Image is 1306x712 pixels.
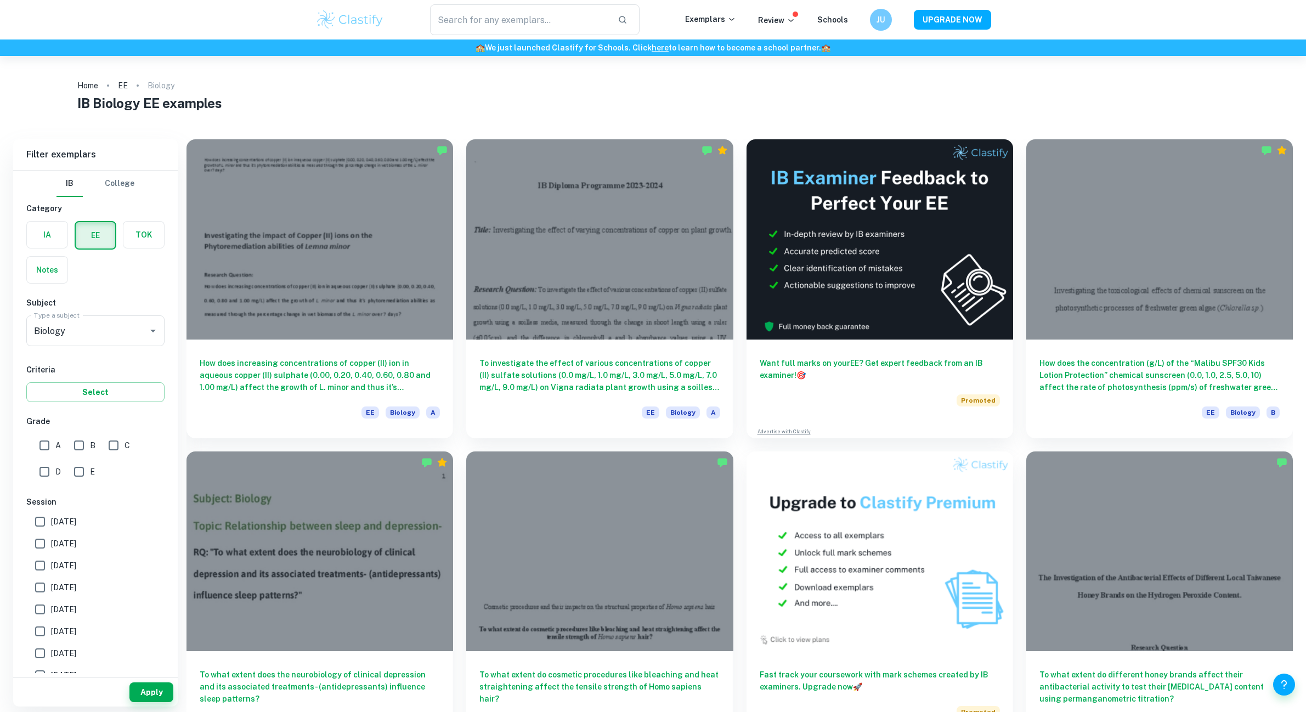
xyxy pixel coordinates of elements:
label: Type a subject [34,310,80,320]
button: TOK [123,222,164,248]
a: To investigate the effect of various concentrations of copper (II) sulfate solutions (0.0 mg/L, 1... [466,139,733,438]
img: Marked [717,457,728,468]
h6: Filter exemplars [13,139,178,170]
span: [DATE] [51,669,76,681]
img: Marked [1261,145,1272,156]
button: College [105,171,134,197]
span: A [55,439,61,451]
span: EE [1202,406,1219,419]
div: Premium [437,457,448,468]
a: How does increasing concentrations of copper (II) ion in aqueous copper (II) sulphate (0.00, 0.20... [186,139,453,438]
a: EE [118,78,128,93]
h6: To investigate the effect of various concentrations of copper (II) sulfate solutions (0.0 mg/L, 1... [479,357,720,393]
img: Marked [421,457,432,468]
img: Marked [702,145,713,156]
button: IA [27,222,67,248]
span: 🚀 [853,682,862,691]
img: Thumbnail [747,451,1013,652]
button: IB [56,171,83,197]
span: 🏫 [821,43,830,52]
h6: Fast track your coursework with mark schemes created by IB examiners. Upgrade now [760,669,1000,693]
span: Biology [1226,406,1260,419]
p: Review [758,14,795,26]
h6: Want full marks on your EE ? Get expert feedback from an IB examiner! [760,357,1000,381]
button: Help and Feedback [1273,674,1295,696]
span: 🏫 [476,43,485,52]
h6: To what extent do different honey brands affect their antibacterial activity to test their [MEDIC... [1039,669,1280,705]
img: Marked [1276,457,1287,468]
span: [DATE] [51,603,76,615]
span: EE [642,406,659,419]
span: C [125,439,130,451]
h6: How does the concentration (g/L) of the “Malibu SPF30 Kids Lotion Protection” chemical sunscreen ... [1039,357,1280,393]
h1: IB Biology EE examples [77,93,1229,113]
h6: Category [26,202,165,214]
div: Premium [1276,145,1287,156]
span: [DATE] [51,625,76,637]
span: Promoted [957,394,1000,406]
span: [DATE] [51,581,76,594]
span: Biology [386,406,420,419]
span: E [90,466,95,478]
a: Schools [817,15,848,24]
a: Advertise with Clastify [757,428,811,436]
span: A [426,406,440,419]
h6: To what extent do cosmetic procedures like bleaching and heat straightening affect the tensile st... [479,669,720,705]
p: Exemplars [685,13,736,25]
span: Biology [666,406,700,419]
span: A [706,406,720,419]
a: here [652,43,669,52]
span: 🎯 [796,371,806,380]
a: Want full marks on yourEE? Get expert feedback from an IB examiner!PromotedAdvertise with Clastify [747,139,1013,438]
img: Marked [437,145,448,156]
span: [DATE] [51,560,76,572]
h6: Grade [26,415,165,427]
button: UPGRADE NOW [914,10,991,30]
span: B [1267,406,1280,419]
span: [DATE] [51,538,76,550]
h6: Criteria [26,364,165,376]
h6: To what extent does the neurobiology of clinical depression and its associated treatments- (antid... [200,669,440,705]
h6: How does increasing concentrations of copper (II) ion in aqueous copper (II) sulphate (0.00, 0.20... [200,357,440,393]
button: JU [870,9,892,31]
a: How does the concentration (g/L) of the “Malibu SPF30 Kids Lotion Protection” chemical sunscreen ... [1026,139,1293,438]
h6: JU [874,14,887,26]
button: Select [26,382,165,402]
p: Biology [148,80,174,92]
div: Filter type choice [56,171,134,197]
input: Search for any exemplars... [430,4,609,35]
span: EE [361,406,379,419]
a: Home [77,78,98,93]
button: EE [76,222,115,248]
span: D [55,466,61,478]
span: B [90,439,95,451]
div: Premium [717,145,728,156]
h6: Subject [26,297,165,309]
span: [DATE] [51,516,76,528]
span: [DATE] [51,647,76,659]
button: Notes [27,257,67,283]
h6: Session [26,496,165,508]
h6: We just launched Clastify for Schools. Click to learn how to become a school partner. [2,42,1304,54]
button: Apply [129,682,173,702]
button: Open [145,323,161,338]
img: Clastify logo [315,9,385,31]
img: Thumbnail [747,139,1013,340]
